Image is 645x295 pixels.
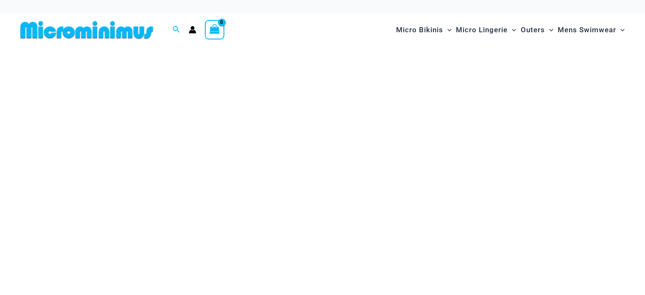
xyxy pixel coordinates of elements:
[519,17,556,43] a: OutersMenu ToggleMenu Toggle
[394,17,454,43] a: Micro BikinisMenu ToggleMenu Toggle
[173,25,180,35] a: Search icon link
[545,19,553,41] span: Menu Toggle
[189,26,196,34] a: Account icon link
[521,19,545,41] span: Outers
[443,19,452,41] span: Menu Toggle
[556,17,627,43] a: Mens SwimwearMenu ToggleMenu Toggle
[508,19,516,41] span: Menu Toggle
[454,17,518,43] a: Micro LingerieMenu ToggleMenu Toggle
[456,19,508,41] span: Micro Lingerie
[205,20,224,39] a: View Shopping Cart, empty
[17,20,156,39] img: MM SHOP LOGO FLAT
[393,16,628,44] nav: Site Navigation
[558,19,616,41] span: Mens Swimwear
[396,19,443,41] span: Micro Bikinis
[616,19,625,41] span: Menu Toggle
